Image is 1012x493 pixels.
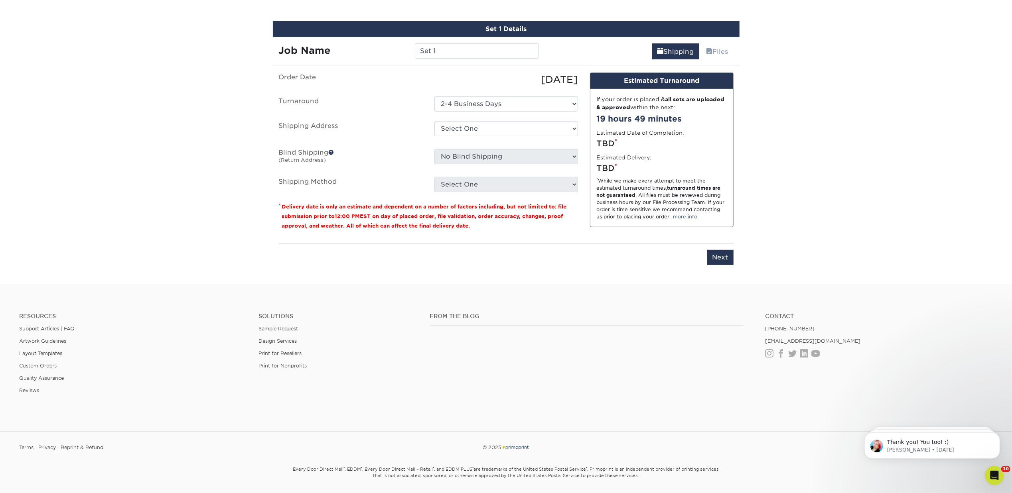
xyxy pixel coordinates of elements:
div: © 2025 [342,442,671,454]
a: Files [701,43,734,59]
iframe: Google Customer Reviews [2,469,68,490]
img: Primoprint [501,444,529,450]
span: files [706,48,713,55]
a: Print for Nonprofits [259,363,307,369]
sup: ® [361,466,363,470]
div: TBD [597,137,727,149]
a: Support Articles | FAQ [19,326,75,332]
h4: Solutions [259,313,418,320]
sup: ® [344,466,345,470]
a: Sample Request [259,326,298,332]
span: 10 [1001,466,1010,472]
div: Set 1 Details [273,21,740,37]
a: Custom Orders [19,363,57,369]
iframe: Intercom notifications message [852,416,1012,471]
div: If your order is placed & within the next: [597,95,727,112]
a: Privacy [38,442,56,454]
a: more info [673,214,698,220]
label: Blind Shipping [273,149,428,167]
a: Contact [765,313,993,320]
a: Reprint & Refund [61,442,103,454]
label: Turnaround [273,96,428,112]
h4: Resources [19,313,247,320]
sup: ® [433,466,434,470]
span: shipping [657,48,664,55]
a: Artwork Guidelines [19,338,66,344]
a: Print for Resellers [259,350,302,356]
h4: From the Blog [430,313,744,320]
a: Layout Templates [19,350,62,356]
div: [DATE] [428,73,584,87]
div: While we make every attempt to meet the estimated turnaround times; . All files must be reviewed ... [597,177,727,220]
sup: ® [473,466,474,470]
span: 12:00 PM [335,213,360,219]
div: TBD [597,162,727,174]
a: Terms [19,442,34,454]
label: Order Date [273,73,428,87]
label: Estimated Delivery: [597,153,652,161]
input: Enter a job name [415,43,539,59]
strong: Job Name [279,45,331,56]
sup: ® [586,466,588,470]
a: [EMAIL_ADDRESS][DOMAIN_NAME] [765,338,860,344]
a: [PHONE_NUMBER] [765,326,815,332]
a: Design Services [259,338,297,344]
small: Delivery date is only an estimate and dependent on a number of factors including, but not limited... [282,204,567,229]
iframe: Intercom live chat [985,466,1004,485]
a: Shipping [652,43,699,59]
a: Quality Assurance [19,375,64,381]
a: Reviews [19,387,39,393]
small: (Return Address) [279,157,326,163]
input: Next [707,250,734,265]
label: Shipping Method [273,177,428,192]
label: Estimated Date of Completion: [597,129,685,137]
label: Shipping Address [273,121,428,139]
div: Estimated Turnaround [590,73,733,89]
div: 19 hours 49 minutes [597,113,727,125]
